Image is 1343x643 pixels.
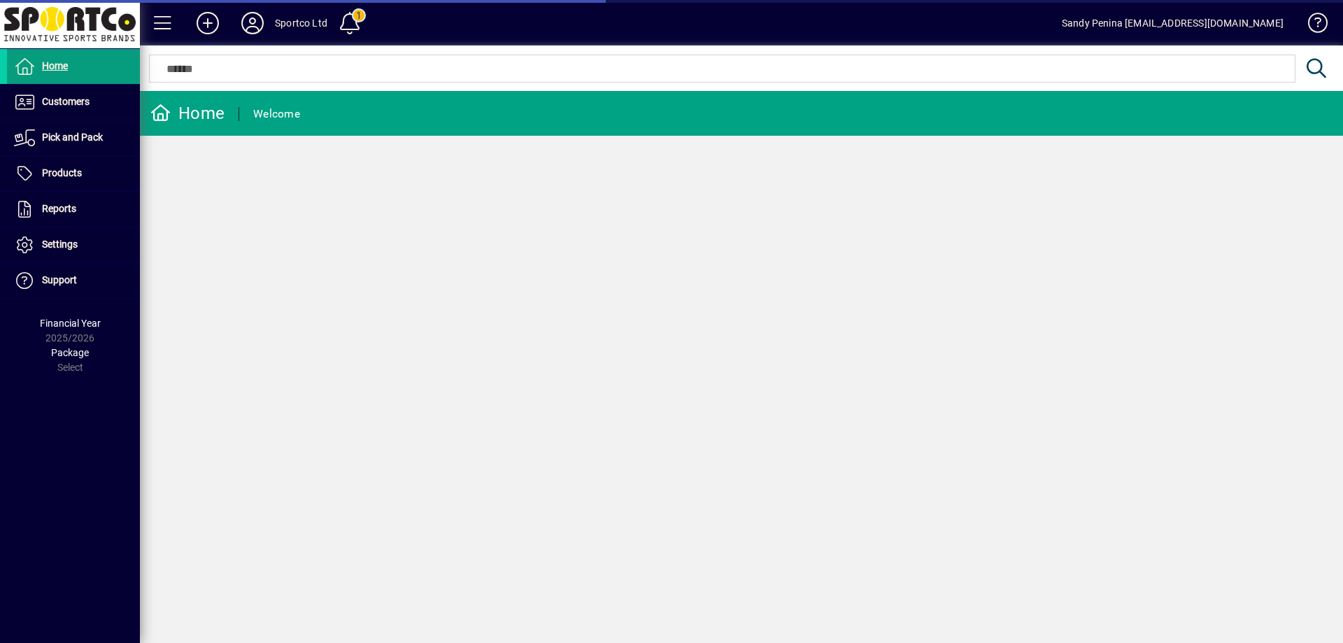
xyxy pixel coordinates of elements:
button: Profile [230,10,275,36]
span: Products [42,167,82,178]
span: Reports [42,203,76,214]
span: Settings [42,239,78,250]
span: Pick and Pack [42,132,103,143]
span: Home [42,60,68,71]
div: Sandy Penina [EMAIL_ADDRESS][DOMAIN_NAME] [1062,12,1284,34]
a: Pick and Pack [7,120,140,155]
a: Knowledge Base [1298,3,1326,48]
span: Customers [42,96,90,107]
span: Financial Year [40,318,101,329]
span: Package [51,347,89,358]
a: Reports [7,192,140,227]
a: Products [7,156,140,191]
div: Sportco Ltd [275,12,327,34]
a: Support [7,263,140,298]
div: Home [150,102,225,125]
span: Support [42,274,77,285]
a: Customers [7,85,140,120]
button: Add [185,10,230,36]
div: Welcome [253,103,300,125]
a: Settings [7,227,140,262]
